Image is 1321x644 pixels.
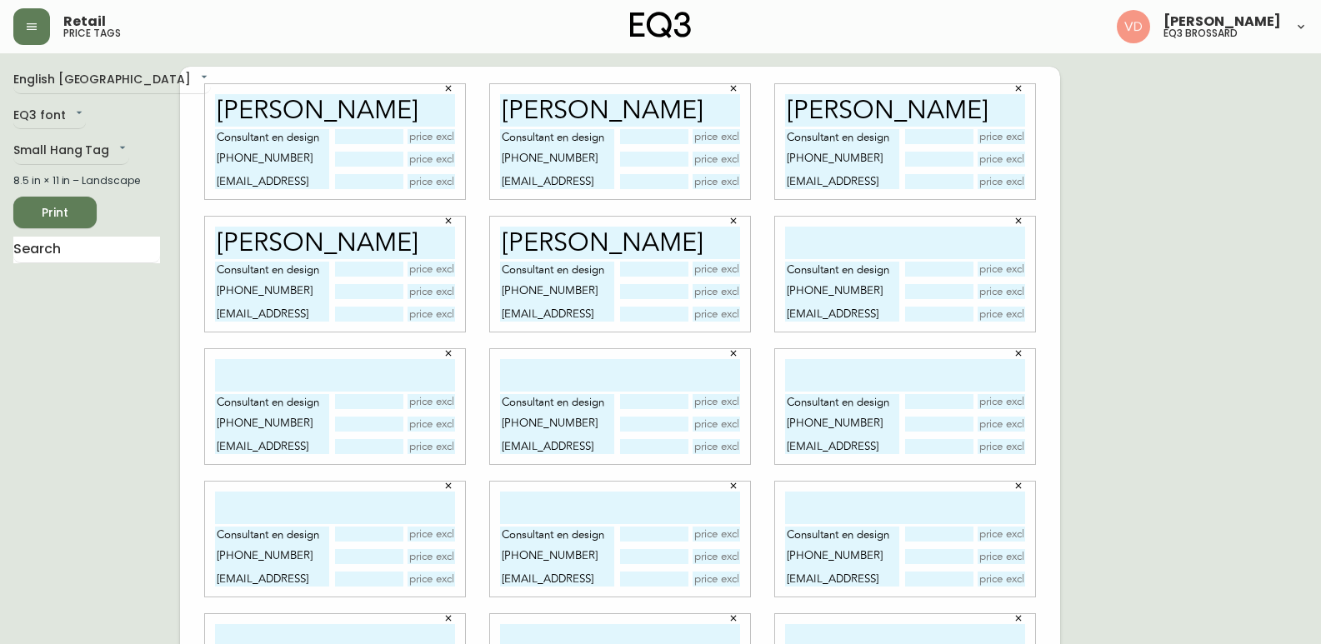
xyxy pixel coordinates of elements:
input: price excluding $ [408,439,456,454]
input: price excluding $ [978,394,1026,409]
textarea: Consultant en design [PHONE_NUMBER] [EMAIL_ADDRESS][DOMAIN_NAME] [215,262,329,322]
span: [PERSON_NAME] [1163,15,1281,28]
div: English [GEOGRAPHIC_DATA] [13,67,211,94]
input: price excluding $ [978,284,1026,299]
input: price excluding $ [408,152,456,167]
input: price excluding $ [693,572,741,587]
textarea: Consultant en design [PHONE_NUMBER] [EMAIL_ADDRESS][DOMAIN_NAME] [785,129,899,189]
input: price excluding $ [978,439,1026,454]
input: price excluding $ [408,417,456,432]
input: price excluding $ [693,262,741,277]
textarea: Consultant en design [PHONE_NUMBER] [EMAIL_ADDRESS][DOMAIN_NAME] [500,527,614,587]
div: EQ3 font [13,102,86,130]
input: price excluding $ [978,572,1026,587]
textarea: Consultant en design [PHONE_NUMBER] [EMAIL_ADDRESS][DOMAIN_NAME] [215,394,329,454]
textarea: Consultant en design [PHONE_NUMBER] [EMAIL_ADDRESS][DOMAIN_NAME] [215,527,329,587]
textarea: Consultant en design [PHONE_NUMBER] [EMAIL_ADDRESS][DOMAIN_NAME] [215,129,329,189]
input: price excluding $ [408,284,456,299]
img: logo [630,12,692,38]
input: price excluding $ [408,527,456,542]
input: price excluding $ [978,174,1026,189]
input: price excluding $ [978,262,1026,277]
input: price excluding $ [978,549,1026,564]
span: Print [27,202,83,223]
input: price excluding $ [408,572,456,587]
textarea: Consultant en design [PHONE_NUMBER] [EMAIL_ADDRESS][DOMAIN_NAME] [500,262,614,322]
input: price excluding $ [693,439,741,454]
input: price excluding $ [693,152,741,167]
input: price excluding $ [693,394,741,409]
input: price excluding $ [693,527,741,542]
button: Print [13,197,97,228]
input: price excluding $ [408,174,456,189]
div: 8.5 in × 11 in – Landscape [13,173,160,188]
input: price excluding $ [693,174,741,189]
div: Small Hang Tag [13,137,129,165]
input: price excluding $ [978,152,1026,167]
input: price excluding $ [693,549,741,564]
input: price excluding $ [408,129,456,144]
h5: eq3 brossard [1163,28,1238,38]
input: price excluding $ [408,549,456,564]
textarea: Consultant en design [PHONE_NUMBER] [EMAIL_ADDRESS][DOMAIN_NAME] [785,394,899,454]
input: price excluding $ [978,129,1026,144]
textarea: Consultant en design [PHONE_NUMBER] [EMAIL_ADDRESS][DOMAIN_NAME] [500,129,614,189]
input: price excluding $ [693,284,741,299]
input: price excluding $ [408,262,456,277]
input: price excluding $ [693,129,741,144]
span: Retail [63,15,106,28]
img: 34cbe8de67806989076631741e6a7c6b [1117,10,1150,43]
input: price excluding $ [978,307,1026,322]
input: price excluding $ [978,527,1026,542]
input: price excluding $ [408,394,456,409]
input: price excluding $ [978,417,1026,432]
h5: price tags [63,28,121,38]
textarea: Consultant en design [PHONE_NUMBER] [EMAIL_ADDRESS][DOMAIN_NAME] [785,262,899,322]
input: price excluding $ [693,307,741,322]
input: price excluding $ [408,307,456,322]
textarea: Consultant en design [PHONE_NUMBER] [EMAIL_ADDRESS][DOMAIN_NAME] [500,394,614,454]
input: price excluding $ [693,417,741,432]
textarea: Consultant en design [PHONE_NUMBER] [EMAIL_ADDRESS][DOMAIN_NAME] [785,527,899,587]
input: Search [13,237,160,263]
